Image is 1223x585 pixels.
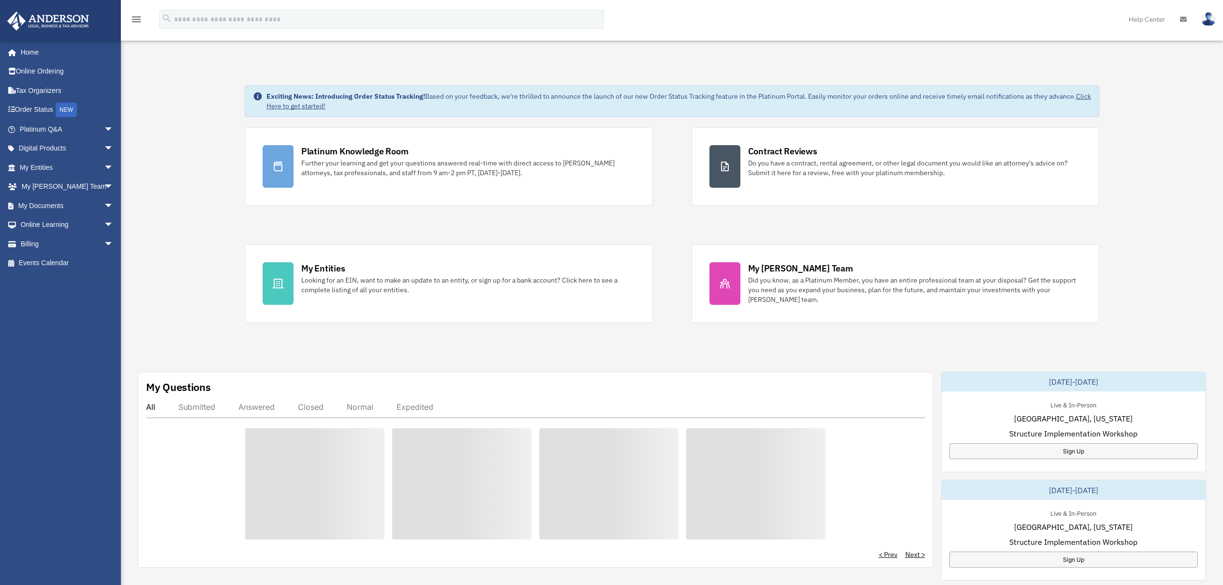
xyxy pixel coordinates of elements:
div: Based on your feedback, we're thrilled to announce the launch of our new Order Status Tracking fe... [266,91,1091,111]
div: Submitted [178,402,215,412]
span: Structure Implementation Workshop [1009,428,1137,439]
div: Further your learning and get your questions answered real-time with direct access to [PERSON_NAM... [301,158,635,178]
a: Contract Reviews Do you have a contract, rental agreement, or other legal document you would like... [692,127,1100,206]
a: Click Here to get started! [266,92,1091,110]
div: Platinum Knowledge Room [301,145,409,157]
div: Contract Reviews [748,145,817,157]
span: arrow_drop_down [104,196,123,216]
a: Billingarrow_drop_down [7,234,128,254]
div: Normal [347,402,373,412]
div: My [PERSON_NAME] Team [748,262,853,274]
a: My Entitiesarrow_drop_down [7,158,128,177]
a: My Documentsarrow_drop_down [7,196,128,215]
i: menu [131,14,142,25]
div: NEW [56,103,77,117]
div: [DATE]-[DATE] [942,480,1206,500]
a: Events Calendar [7,254,128,273]
strong: Exciting News: Introducing Order Status Tracking! [266,92,425,101]
div: Answered [238,402,275,412]
img: User Pic [1201,12,1216,26]
div: Closed [298,402,324,412]
span: Structure Implementation Workshop [1009,536,1137,548]
a: Order StatusNEW [7,100,128,120]
span: arrow_drop_down [104,215,123,235]
a: Online Ordering [7,62,128,81]
a: Platinum Knowledge Room Further your learning and get your questions answered real-time with dire... [245,127,653,206]
div: All [146,402,155,412]
a: Platinum Q&Aarrow_drop_down [7,120,128,139]
span: [GEOGRAPHIC_DATA], [US_STATE] [1014,413,1133,424]
a: < Prev [879,550,898,559]
a: My Entities Looking for an EIN, want to make an update to an entity, or sign up for a bank accoun... [245,244,653,323]
img: Anderson Advisors Platinum Portal [4,12,92,30]
div: Looking for an EIN, want to make an update to an entity, or sign up for a bank account? Click her... [301,275,635,295]
a: Online Learningarrow_drop_down [7,215,128,235]
a: My [PERSON_NAME] Teamarrow_drop_down [7,177,128,196]
div: Live & In-Person [1043,399,1104,409]
a: Sign Up [949,443,1198,459]
div: My Entities [301,262,345,274]
span: arrow_drop_down [104,120,123,139]
div: [DATE]-[DATE] [942,372,1206,391]
span: arrow_drop_down [104,177,123,197]
a: Digital Productsarrow_drop_down [7,139,128,158]
a: Sign Up [949,552,1198,568]
div: Did you know, as a Platinum Member, you have an entire professional team at your disposal? Get th... [748,275,1082,304]
span: arrow_drop_down [104,234,123,254]
a: Tax Organizers [7,81,128,100]
i: search [162,13,172,24]
div: Live & In-Person [1043,508,1104,518]
span: [GEOGRAPHIC_DATA], [US_STATE] [1014,521,1133,533]
span: arrow_drop_down [104,139,123,159]
span: arrow_drop_down [104,158,123,178]
a: menu [131,17,142,25]
a: Next > [905,550,925,559]
a: My [PERSON_NAME] Team Did you know, as a Platinum Member, you have an entire professional team at... [692,244,1100,323]
div: Do you have a contract, rental agreement, or other legal document you would like an attorney's ad... [748,158,1082,178]
div: Expedited [397,402,433,412]
div: My Questions [146,380,211,394]
a: Home [7,43,123,62]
